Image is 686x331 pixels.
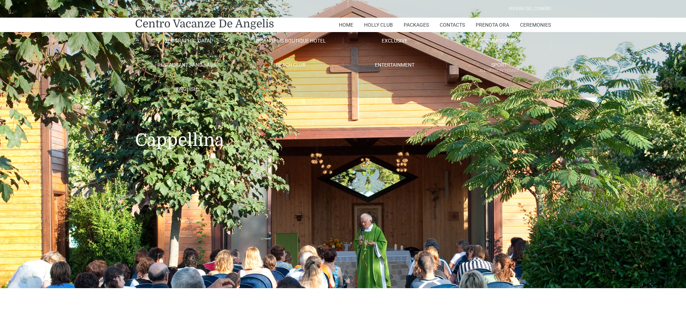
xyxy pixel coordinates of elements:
[135,98,551,161] h1: Cappellina
[476,18,509,32] a: Prenota Ora
[404,18,429,32] a: Packages
[364,18,393,32] a: Holly Club
[176,86,197,92] span: English
[135,37,239,44] a: [GEOGRAPHIC_DATA]
[447,43,551,50] small: Rooms & Suites
[343,62,447,68] a: Entertainment
[447,37,551,51] a: AccommodationsRooms & Suites
[135,62,239,68] a: Restaurants and Bars
[343,37,447,44] a: Exclusive
[520,18,551,32] a: Ceremonies
[509,5,551,12] div: Riviera Del Conero
[239,62,343,68] a: Beach Club
[447,62,551,75] a: SportAll Season Tennis
[135,5,176,12] div: [GEOGRAPHIC_DATA]
[239,37,343,44] a: de angelis boutique hotel
[447,67,551,74] small: All Season Tennis
[440,18,465,32] a: Contacts
[135,86,239,92] a: English
[339,18,353,32] a: Home
[135,17,274,31] a: Centro Vacanze De Angelis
